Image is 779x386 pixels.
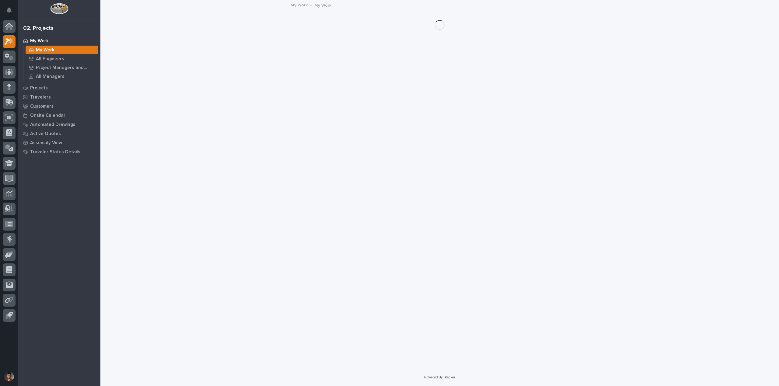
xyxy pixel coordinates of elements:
[18,36,100,45] a: My Work
[50,3,68,14] img: Workspace Logo
[18,83,100,92] a: Projects
[36,47,54,53] p: My Work
[36,65,96,71] p: Project Managers and Engineers
[23,72,100,81] a: All Managers
[18,92,100,102] a: Travelers
[8,7,16,17] div: Notifications
[30,104,54,109] p: Customers
[30,122,75,127] p: Automated Drawings
[30,131,61,137] p: Active Quotes
[18,138,100,147] a: Assembly View
[30,113,65,118] p: Onsite Calendar
[291,1,308,8] a: My Work
[3,370,16,383] button: users-avatar
[3,4,16,16] button: Notifications
[30,38,49,44] p: My Work
[18,102,100,111] a: Customers
[36,56,64,62] p: All Engineers
[18,111,100,120] a: Onsite Calendar
[30,140,62,146] p: Assembly View
[36,74,65,79] p: All Managers
[23,46,100,54] a: My Work
[18,147,100,156] a: Traveler Status Details
[424,375,455,379] a: Powered By Stacker
[18,129,100,138] a: Active Quotes
[23,25,54,32] div: 02. Projects
[314,2,331,8] p: My Work
[30,149,80,155] p: Traveler Status Details
[23,63,100,72] a: Project Managers and Engineers
[18,120,100,129] a: Automated Drawings
[30,85,48,91] p: Projects
[23,54,100,63] a: All Engineers
[30,95,51,100] p: Travelers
